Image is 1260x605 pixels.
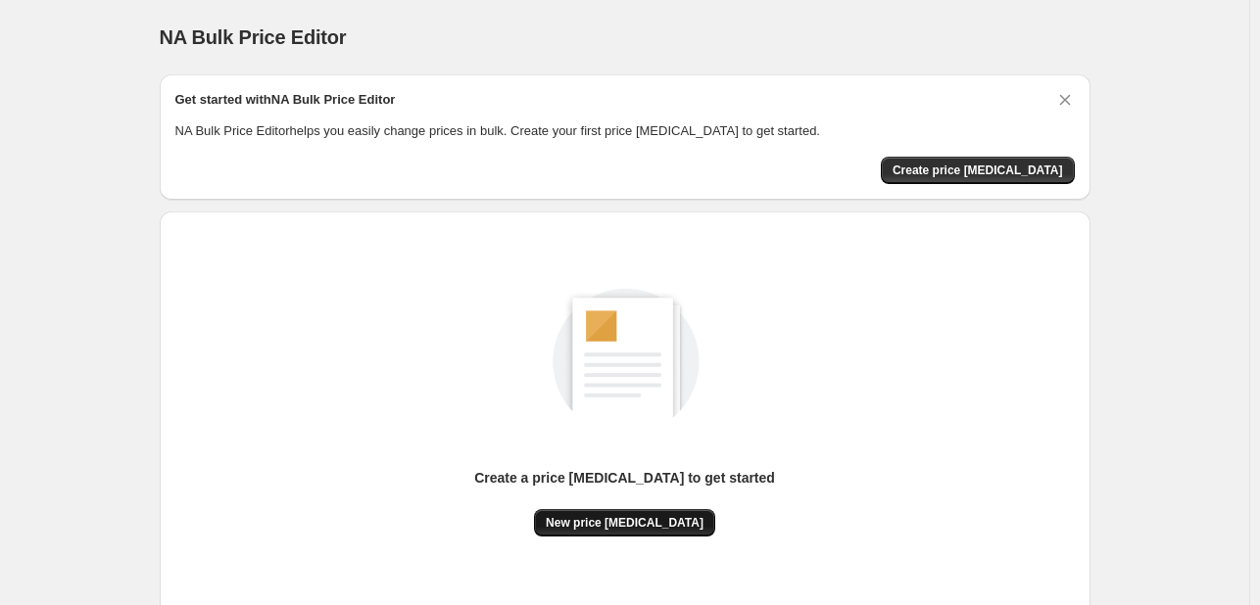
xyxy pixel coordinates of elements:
[160,26,347,48] span: NA Bulk Price Editor
[534,509,715,536] button: New price [MEDICAL_DATA]
[474,468,775,488] p: Create a price [MEDICAL_DATA] to get started
[546,515,703,531] span: New price [MEDICAL_DATA]
[893,163,1063,178] span: Create price [MEDICAL_DATA]
[175,121,1075,141] p: NA Bulk Price Editor helps you easily change prices in bulk. Create your first price [MEDICAL_DAT...
[175,90,396,110] h2: Get started with NA Bulk Price Editor
[1055,90,1075,110] button: Dismiss card
[881,157,1075,184] button: Create price change job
